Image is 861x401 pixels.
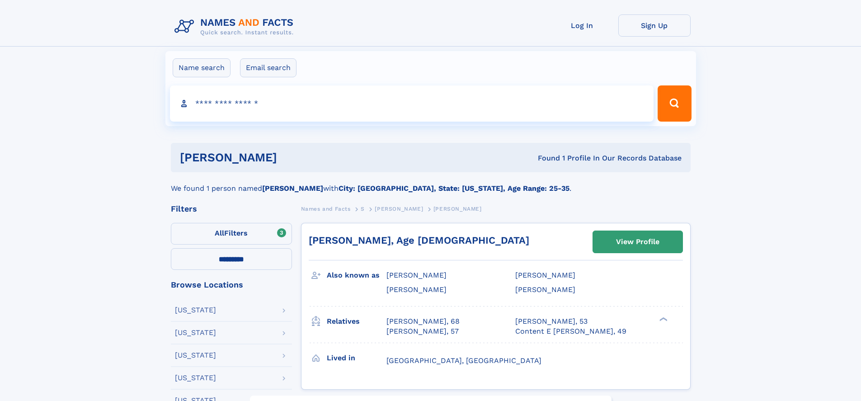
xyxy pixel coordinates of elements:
a: S [361,203,365,214]
a: Log In [546,14,618,37]
h1: [PERSON_NAME] [180,152,408,163]
a: [PERSON_NAME], 53 [515,316,588,326]
span: [PERSON_NAME] [433,206,482,212]
h3: Lived in [327,350,386,366]
a: View Profile [593,231,682,253]
a: [PERSON_NAME], 57 [386,326,459,336]
div: View Profile [616,231,659,252]
span: All [215,229,224,237]
img: Logo Names and Facts [171,14,301,39]
a: [PERSON_NAME] [375,203,423,214]
div: [US_STATE] [175,352,216,359]
span: [PERSON_NAME] [386,271,447,279]
button: Search Button [658,85,691,122]
a: Content E [PERSON_NAME], 49 [515,326,626,336]
span: [GEOGRAPHIC_DATA], [GEOGRAPHIC_DATA] [386,356,541,365]
input: search input [170,85,654,122]
h3: Relatives [327,314,386,329]
b: City: [GEOGRAPHIC_DATA], State: [US_STATE], Age Range: 25-35 [339,184,569,193]
a: Names and Facts [301,203,351,214]
div: [US_STATE] [175,307,216,314]
div: Filters [171,205,292,213]
a: Sign Up [618,14,691,37]
div: [US_STATE] [175,374,216,382]
div: ❯ [657,316,668,322]
div: We found 1 person named with . [171,172,691,194]
b: [PERSON_NAME] [262,184,323,193]
label: Filters [171,223,292,245]
span: [PERSON_NAME] [515,271,575,279]
label: Email search [240,58,296,77]
a: [PERSON_NAME], Age [DEMOGRAPHIC_DATA] [309,235,529,246]
div: Browse Locations [171,281,292,289]
a: [PERSON_NAME], 68 [386,316,460,326]
div: [US_STATE] [175,329,216,336]
span: [PERSON_NAME] [515,285,575,294]
span: [PERSON_NAME] [386,285,447,294]
h3: Also known as [327,268,386,283]
div: Found 1 Profile In Our Records Database [407,153,682,163]
span: [PERSON_NAME] [375,206,423,212]
span: S [361,206,365,212]
label: Name search [173,58,231,77]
